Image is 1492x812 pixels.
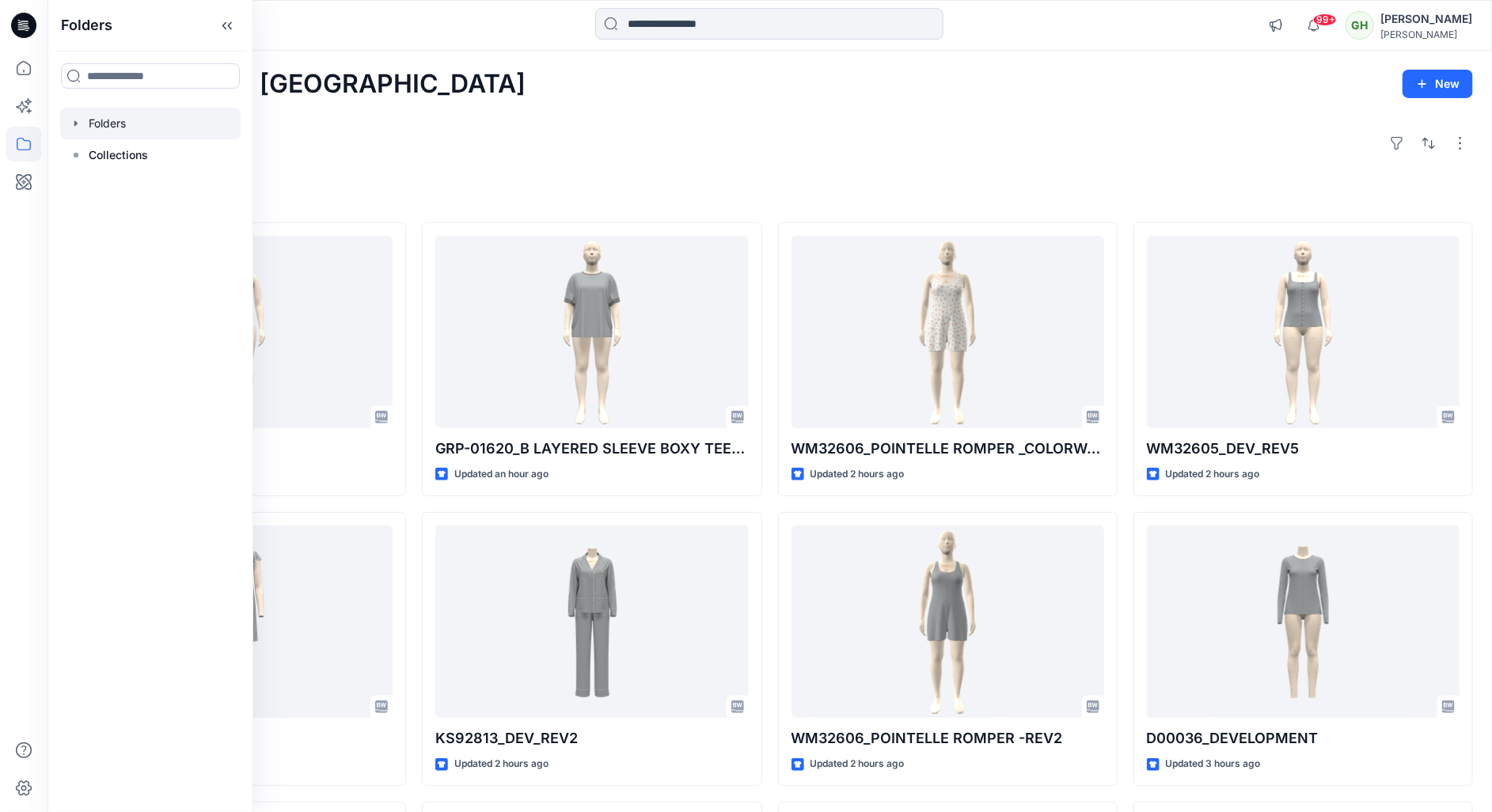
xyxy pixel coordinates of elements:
[811,756,905,772] p: Updated 2 hours ago
[1346,11,1374,40] div: GH
[1147,526,1460,719] a: D00036_DEVELOPMENT
[792,727,1104,749] p: WM32606_POINTELLE ROMPER -REV2
[66,188,1473,207] h4: Styles
[66,70,526,99] h2: Welcome back, [GEOGRAPHIC_DATA]
[792,526,1104,719] a: WM32606_POINTELLE ROMPER -REV2
[435,526,748,719] a: KS92813_DEV_REV2
[1403,70,1473,98] button: New
[454,756,549,772] p: Updated 2 hours ago
[1166,756,1261,772] p: Updated 3 hours ago
[435,727,748,749] p: KS92813_DEV_REV2
[1147,727,1460,749] p: D00036_DEVELOPMENT
[1313,13,1337,26] span: 99+
[89,146,148,165] p: Collections
[435,236,748,429] a: GRP-01620_B LAYERED SLEEVE BOXY TEE_DEV
[1380,28,1472,40] div: [PERSON_NAME]
[1147,236,1460,429] a: WM32605_DEV_REV5
[811,466,905,483] p: Updated 2 hours ago
[435,438,748,460] p: GRP-01620_B LAYERED SLEEVE BOXY TEE_DEV
[454,466,549,483] p: Updated an hour ago
[1166,466,1260,483] p: Updated 2 hours ago
[792,438,1104,460] p: WM32606_POINTELLE ROMPER _COLORWAY
[1380,9,1472,28] div: [PERSON_NAME]
[792,236,1104,429] a: WM32606_POINTELLE ROMPER _COLORWAY
[1147,438,1460,460] p: WM32605_DEV_REV5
